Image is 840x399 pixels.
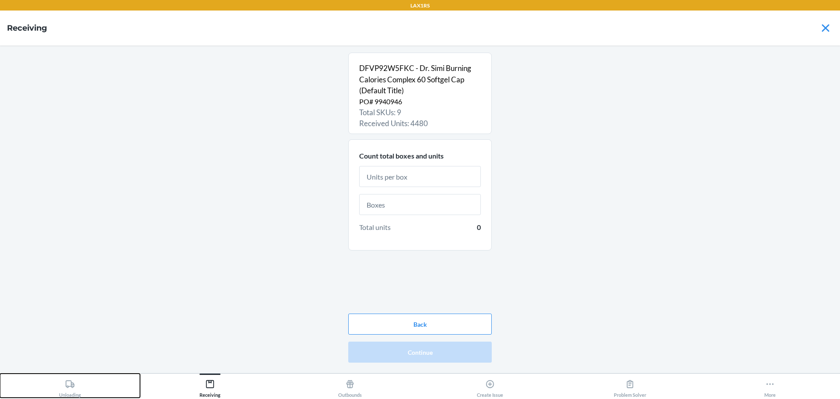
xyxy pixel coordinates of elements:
div: Receiving [199,376,220,398]
button: Continue [348,342,492,363]
p: DFVP92W5FKC - Dr. Simi Burning Calories Complex 60 Softgel Cap (Default Title) [359,63,481,96]
button: Create Issue [420,374,560,398]
button: Problem Solver [560,374,700,398]
span: 0 [477,222,481,233]
input: Boxes [359,194,481,215]
span: Count total boxes and units [359,152,444,160]
h4: Receiving [7,22,47,34]
button: More [700,374,840,398]
div: More [764,376,776,398]
span: Total units [359,222,391,233]
p: Total SKUs: 9 [359,107,481,118]
div: Problem Solver [614,376,646,398]
p: Received Units: 4480 [359,118,481,129]
div: Create Issue [477,376,503,398]
button: Back [348,314,492,335]
p: PO# 9940946 [359,96,481,107]
button: Receiving [140,374,280,398]
button: Outbounds [280,374,420,398]
input: Units per box [359,166,481,187]
div: Outbounds [338,376,362,398]
div: Unloading [59,376,81,398]
p: LAX1RS [410,2,430,10]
